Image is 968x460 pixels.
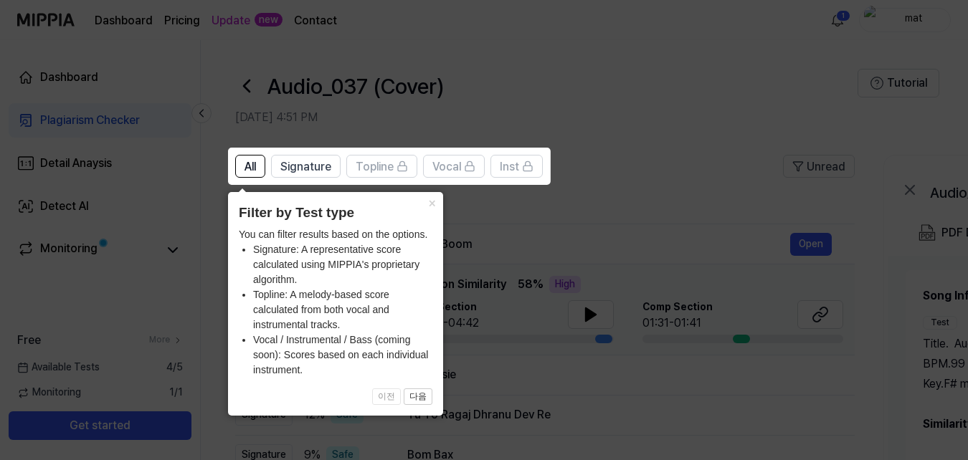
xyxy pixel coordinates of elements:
[239,227,432,378] div: You can filter results based on the options.
[432,158,461,176] span: Vocal
[271,155,341,178] button: Signature
[253,242,432,287] li: Signature: A representative score calculated using MIPPIA's proprietary algorithm.
[253,287,432,332] li: Topline: A melody-based score calculated from both vocal and instrumental tracks.
[500,158,519,176] span: Inst
[245,158,256,176] span: All
[253,332,432,378] li: Vocal / Instrumental / Bass (coming soon): Scores based on each individual instrument.
[280,158,331,176] span: Signature
[356,158,394,176] span: Topline
[420,192,443,212] button: Close
[346,155,417,178] button: Topline
[423,155,485,178] button: Vocal
[239,203,432,224] header: Filter by Test type
[404,388,432,406] button: 다음
[235,155,265,178] button: All
[490,155,543,178] button: Inst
